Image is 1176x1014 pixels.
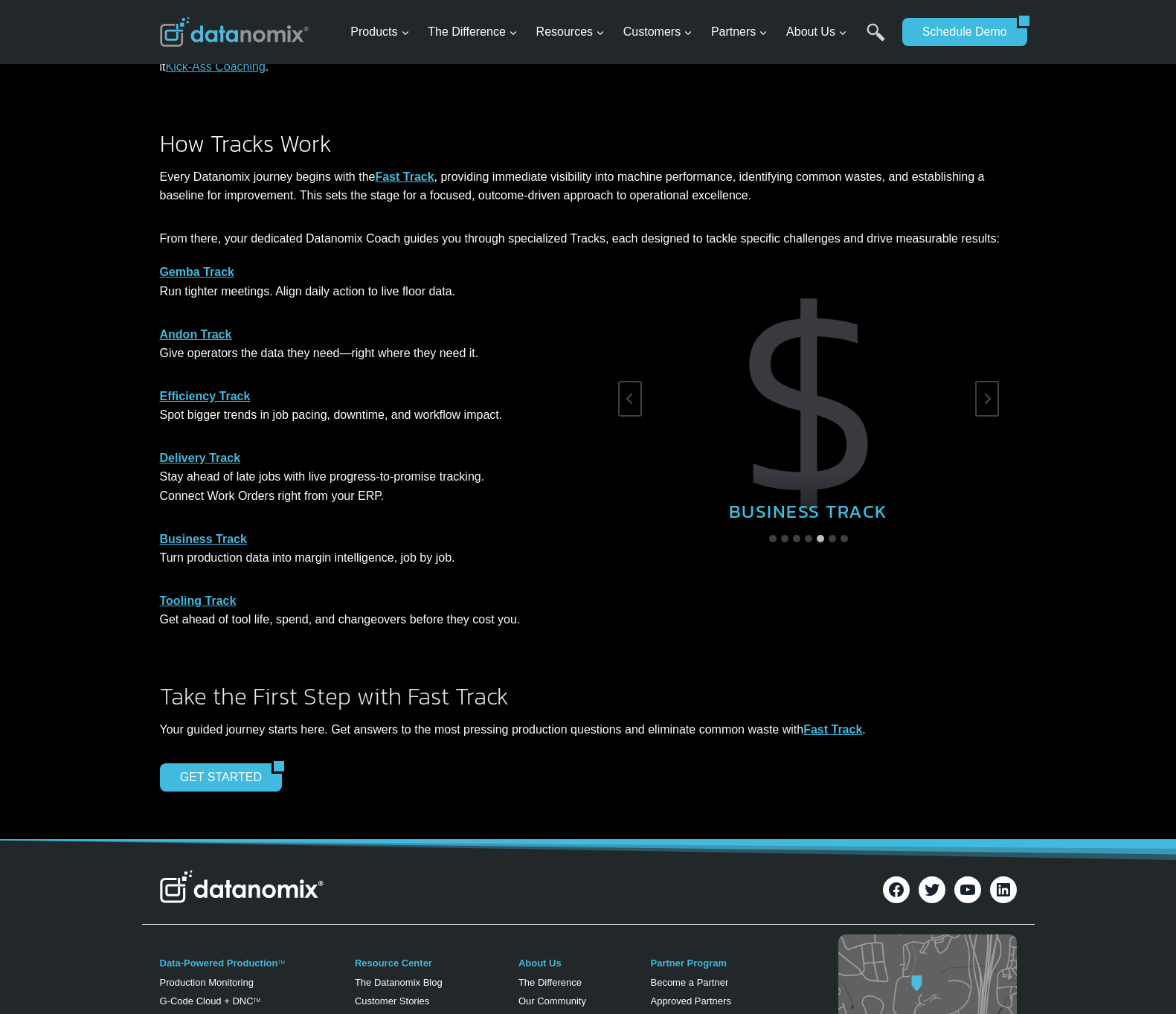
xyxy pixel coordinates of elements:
[166,60,266,73] a: Kick-Ass Coaching
[160,533,247,545] a: Business Track
[160,594,237,607] a: Tooling Track
[817,535,824,542] button: Go to slide 5
[618,272,999,525] div: Photo Gallery Carousel
[650,977,728,988] a: Become a Partner
[618,472,999,526] div: BUSINESS TRACK
[355,957,432,969] a: Resource Center
[518,977,582,988] a: The Difference
[355,977,443,988] a: The Datanomix Blog
[160,720,986,739] p: Your guided journey starts here. Get answers to the most pressing production questions and elimin...
[160,325,576,363] p: Give operators the data they need—right where they need it.
[160,870,324,903] img: Datanomix Logo
[618,381,642,417] button: Previous slide
[160,17,309,47] img: Datanomix
[160,977,254,988] a: Production Monitoring
[160,387,576,425] p: Spot bigger trends in job pacing, downtime, and workflow impact.
[518,995,586,1007] a: Our Community
[160,684,986,708] h2: Take the First Step with Fast Track
[160,328,232,341] a: Andon Track
[618,533,999,545] ul: Select a slide to show
[355,995,429,1007] a: Customer Stories
[375,170,434,183] a: Fast Track
[160,132,1017,155] h2: How Tracks Work
[518,957,562,969] a: About Us
[160,263,576,301] p: Run tighter meetings. Align daily action to live floor data.
[769,535,777,542] button: Go to slide 1
[803,723,862,736] a: Fast Track
[841,535,848,542] button: Go to slide 7
[160,449,576,506] p: Stay ahead of late jobs with live progress-to-promise tracking. Connect Work Orders right from yo...
[805,535,812,542] button: Go to slide 4
[160,763,271,792] a: GET STARTED
[711,22,768,42] span: Partners
[344,8,895,57] nav: Primary Navigation
[781,535,788,542] button: Go to slide 2
[623,22,693,42] span: Customers
[975,381,999,417] button: Next slide
[160,995,260,1007] a: G-Code Cloud + DNCTM
[867,23,885,57] a: Search
[350,22,409,42] span: Products
[618,272,999,525] div: 5 of 7
[160,591,576,629] p: Get ahead of tool life, spend, and changeovers before they cost you.
[902,18,1017,46] a: Schedule Demo
[160,266,235,278] a: Gemba Track
[160,390,251,402] a: Efficiency Track
[650,957,727,969] a: Partner Program
[160,452,241,464] a: Delivery Track
[160,957,278,969] a: Data-Powered Production
[829,535,836,542] button: Go to slide 6
[428,22,518,42] span: The Difference
[160,530,576,568] p: Turn production data into margin intelligence, job by job.
[254,998,260,1003] sup: TM
[793,535,800,542] button: Go to slide 3
[277,960,284,965] a: TM
[536,22,605,42] span: Resources
[160,167,1017,205] p: Every Datanomix journey begins with the , providing immediate visibility into machine performance...
[786,22,847,42] span: About Us
[160,229,1017,248] p: From there, your dedicated Datanomix Coach guides you through specialized Tracks, each designed t...
[650,995,730,1007] a: Approved Partners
